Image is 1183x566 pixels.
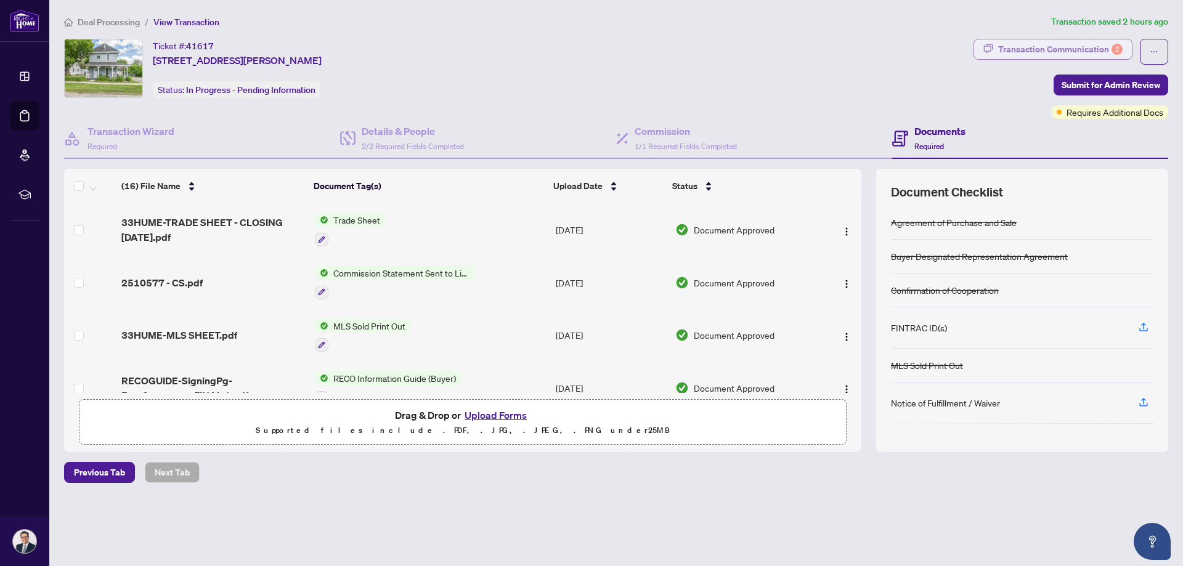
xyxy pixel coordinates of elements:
img: Logo [842,384,852,394]
span: Deal Processing [78,17,140,28]
img: Profile Icon [13,530,36,553]
span: Document Approved [694,276,774,289]
div: Notice of Fulfillment / Waiver [891,396,1000,410]
th: Upload Date [548,169,667,203]
img: Logo [842,227,852,237]
span: (16) File Name [121,179,181,193]
span: [STREET_ADDRESS][PERSON_NAME] [153,53,322,68]
span: View Transaction [153,17,219,28]
button: Status IconTrade Sheet [315,213,385,246]
td: [DATE] [551,362,670,414]
span: Drag & Drop orUpload FormsSupported files include .PDF, .JPG, .JPEG, .PNG under25MB [79,400,846,445]
img: logo [10,9,39,32]
img: Document Status [675,223,689,237]
img: Status Icon [315,266,328,280]
span: Required [914,142,944,151]
button: Next Tab [145,462,200,483]
h4: Documents [914,124,966,139]
td: [DATE] [551,203,670,256]
button: Logo [837,220,856,240]
span: In Progress - Pending Information [186,84,315,95]
span: Document Approved [694,328,774,342]
th: Document Tag(s) [309,169,549,203]
span: Commission Statement Sent to Listing Brokerage [328,266,474,280]
div: Agreement of Purchase and Sale [891,216,1017,229]
div: Buyer Designated Representation Agreement [891,249,1068,263]
button: Status IconMLS Sold Print Out [315,319,410,352]
button: Logo [837,273,856,293]
div: Status: [153,81,320,98]
img: Status Icon [315,213,328,227]
div: FINTRAC ID(s) [891,321,947,334]
p: Supported files include .PDF, .JPG, .JPEG, .PNG under 25 MB [87,423,839,438]
img: Status Icon [315,371,328,385]
img: Document Status [675,328,689,342]
img: Document Status [675,381,689,395]
div: Transaction Communication [998,39,1123,59]
td: [DATE] [551,309,670,362]
span: RECOGUIDE-SigningPg-FossCournoyea-FINAL 1.pdf [121,373,304,403]
button: Logo [837,325,856,345]
img: Logo [842,279,852,289]
img: IMG-X12242989_1.jpg [65,39,142,97]
div: Confirmation of Cooperation [891,283,999,297]
span: 2510577 - CS.pdf [121,275,203,290]
button: Logo [837,378,856,398]
span: home [64,18,73,26]
span: Requires Additional Docs [1067,105,1163,119]
div: 2 [1112,44,1123,55]
span: Upload Date [553,179,603,193]
span: Submit for Admin Review [1062,75,1160,95]
span: 2/2 Required Fields Completed [362,142,464,151]
span: 1/1 Required Fields Completed [635,142,737,151]
span: ellipsis [1150,47,1158,56]
span: 41617 [186,41,214,52]
article: Transaction saved 2 hours ago [1051,15,1168,29]
span: 33HUME-MLS SHEET.pdf [121,328,237,342]
th: Status [667,169,816,203]
h4: Transaction Wizard [87,124,174,139]
button: Status IconRECO Information Guide (Buyer) [315,371,461,405]
th: (16) File Name [116,169,309,203]
span: Previous Tab [74,463,125,482]
button: Status IconCommission Statement Sent to Listing Brokerage [315,266,474,299]
img: Status Icon [315,319,328,333]
td: [DATE] [551,256,670,309]
span: 33HUME-TRADE SHEET - CLOSING [DATE].pdf [121,215,304,245]
h4: Commission [635,124,737,139]
span: Document Approved [694,381,774,395]
button: Open asap [1134,523,1171,560]
img: Logo [842,332,852,342]
button: Transaction Communication2 [974,39,1132,60]
div: MLS Sold Print Out [891,358,963,372]
li: / [145,15,148,29]
span: Trade Sheet [328,213,385,227]
span: Document Approved [694,223,774,237]
button: Previous Tab [64,462,135,483]
button: Submit for Admin Review [1054,75,1168,95]
span: Document Checklist [891,184,1003,201]
button: Upload Forms [461,407,531,423]
span: Required [87,142,117,151]
img: Document Status [675,276,689,289]
span: MLS Sold Print Out [328,319,410,333]
span: Status [672,179,697,193]
span: RECO Information Guide (Buyer) [328,371,461,385]
span: Drag & Drop or [395,407,531,423]
h4: Details & People [362,124,464,139]
div: Ticket #: [153,39,214,53]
